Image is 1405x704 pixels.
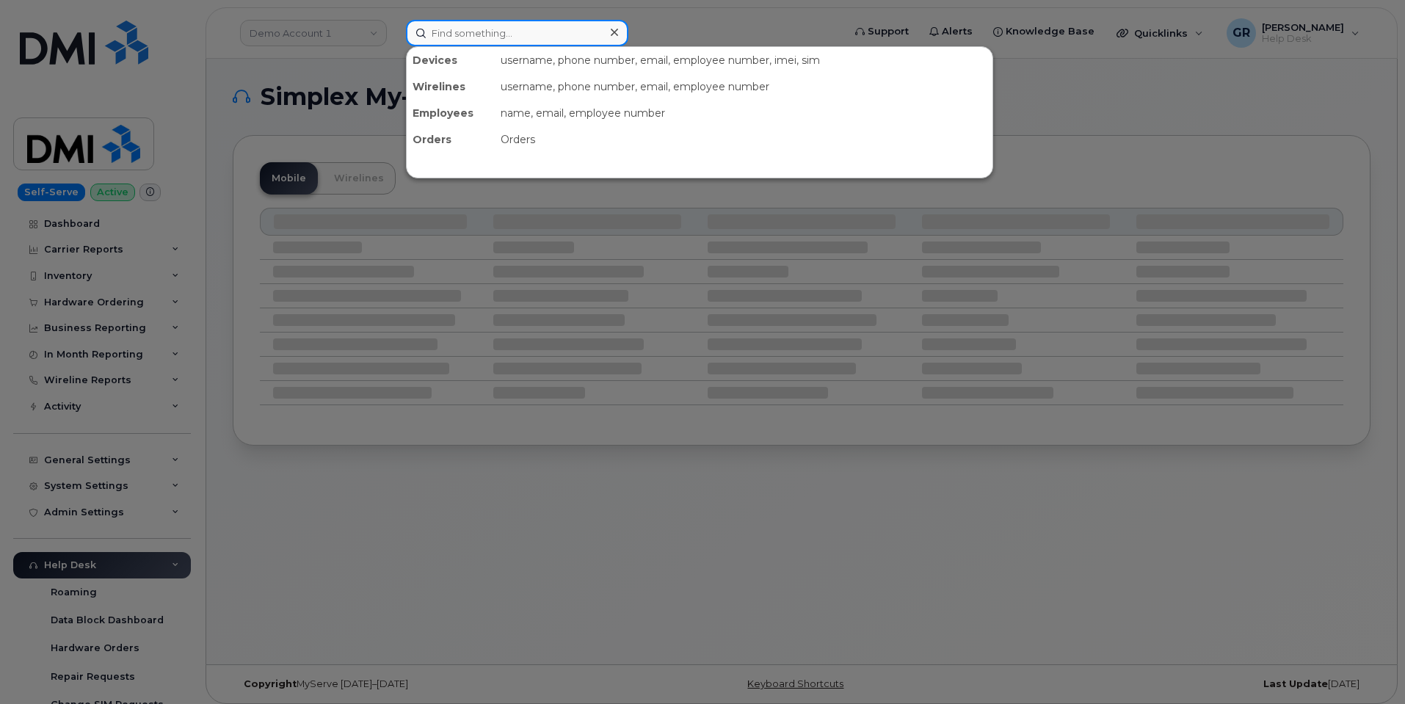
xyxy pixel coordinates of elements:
[495,73,992,100] div: username, phone number, email, employee number
[495,100,992,126] div: name, email, employee number
[407,100,495,126] div: Employees
[495,47,992,73] div: username, phone number, email, employee number, imei, sim
[495,126,992,153] div: Orders
[407,47,495,73] div: Devices
[407,126,495,153] div: Orders
[407,73,495,100] div: Wirelines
